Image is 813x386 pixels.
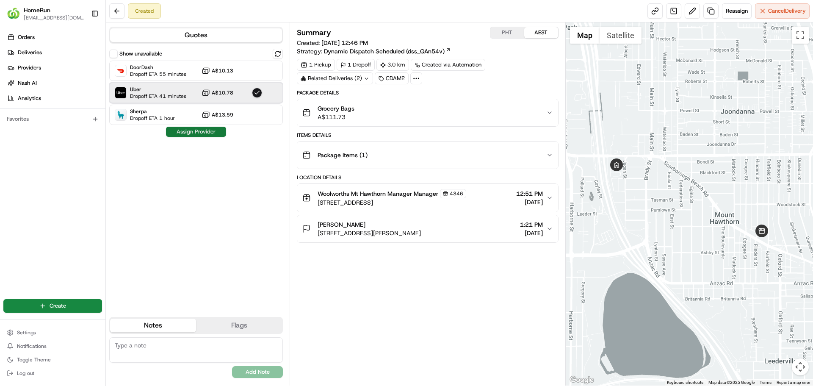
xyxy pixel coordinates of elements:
span: API Documentation [80,123,136,131]
div: Items Details [297,132,558,139]
div: 1 Pickup [297,59,335,71]
span: Dropoff ETA 1 hour [130,115,175,122]
button: Start new chat [144,83,154,94]
div: Start new chat [29,81,139,89]
span: [STREET_ADDRESS] [318,198,466,207]
span: Dropoff ETA 55 minutes [130,71,186,78]
a: Terms [760,380,772,385]
h3: Summary [297,29,331,36]
button: Notifications [3,340,102,352]
img: Sherpa [115,109,126,120]
span: [PERSON_NAME] [318,220,365,229]
button: CancelDelivery [755,3,810,19]
button: Woolworths Mt Hawthorn Manager Manager4346[STREET_ADDRESS]12:51 PM[DATE] [297,184,558,212]
span: A$111.73 [318,113,354,121]
button: Log out [3,367,102,379]
a: Deliveries [3,46,105,59]
a: Powered byPylon [60,143,102,150]
button: HomeRunHomeRun[EMAIL_ADDRESS][DOMAIN_NAME] [3,3,88,24]
span: 12:51 PM [516,189,543,198]
img: 1736555255976-a54dd68f-1ca7-489b-9aae-adbdc363a1c4 [8,81,24,96]
span: A$10.78 [212,89,233,96]
button: A$10.13 [202,67,233,75]
span: Created: [297,39,368,47]
img: DoorDash [115,65,126,76]
button: Toggle fullscreen view [792,27,809,44]
span: [DATE] 12:46 PM [321,39,368,47]
button: Keyboard shortcuts [667,380,703,386]
div: 1 Dropoff [337,59,375,71]
button: Show satellite imagery [600,27,642,44]
div: Location Details [297,174,558,181]
img: Nash [8,8,25,25]
button: AEST [524,27,558,38]
p: Welcome 👋 [8,34,154,47]
a: Providers [3,61,105,75]
label: Show unavailable [119,50,162,58]
input: Clear [22,55,140,64]
a: 📗Knowledge Base [5,119,68,135]
img: HomeRun [7,7,20,20]
a: Created via Automation [411,59,485,71]
button: Show street map [570,27,600,44]
button: Map camera controls [792,358,809,375]
div: Strategy: [297,47,451,56]
span: Deliveries [18,49,42,56]
span: Package Items ( 1 ) [318,151,368,159]
span: A$10.13 [212,67,233,74]
button: Toggle Theme [3,354,102,366]
button: [PERSON_NAME][STREET_ADDRESS][PERSON_NAME]1:21 PM[DATE] [297,215,558,242]
div: 3.0 km [376,59,409,71]
a: 💻API Documentation [68,119,139,135]
span: Create [50,302,66,310]
a: Report a map error [777,380,810,385]
span: Dropoff ETA 41 minutes [130,93,186,100]
span: DoorDash [130,64,186,71]
div: Related Deliveries (2) [297,72,373,84]
a: Orders [3,31,105,44]
span: [STREET_ADDRESS][PERSON_NAME] [318,229,421,237]
button: Assign Provider [166,127,226,137]
span: 1:21 PM [520,220,543,229]
button: Reassign [722,3,752,19]
span: Knowledge Base [17,123,65,131]
span: Cancel Delivery [768,7,806,15]
a: Open this area in Google Maps (opens a new window) [568,375,596,386]
span: 4346 [450,190,463,197]
button: Package Items (1) [297,142,558,169]
span: Toggle Theme [17,356,51,363]
button: HomeRun [24,6,50,14]
div: CDAM2 [375,72,409,84]
button: Flags [196,319,282,332]
div: Package Details [297,89,558,96]
button: Create [3,299,102,313]
span: [DATE] [520,229,543,237]
span: Woolworths Mt Hawthorn Manager Manager [318,189,438,198]
button: Quotes [110,28,282,42]
span: Reassign [726,7,748,15]
span: Analytics [18,94,41,102]
button: PHT [490,27,524,38]
span: Dynamic Dispatch Scheduled (dss_QAn54v) [324,47,445,56]
a: Dynamic Dispatch Scheduled (dss_QAn54v) [324,47,451,56]
div: Favorites [3,112,102,126]
span: Orders [18,33,35,41]
button: Grocery BagsA$111.73 [297,99,558,126]
button: A$13.59 [202,111,233,119]
a: Nash AI [3,76,105,90]
span: Nash AI [18,79,37,87]
div: We're available if you need us! [29,89,107,96]
div: 💻 [72,124,78,131]
span: Pylon [84,144,102,150]
span: Map data ©2025 Google [708,380,755,385]
span: [DATE] [516,198,543,206]
span: Sherpa [130,108,175,115]
span: Grocery Bags [318,104,354,113]
button: [EMAIL_ADDRESS][DOMAIN_NAME] [24,14,84,21]
button: Notes [110,319,196,332]
div: 📗 [8,124,15,131]
button: A$10.78 [202,89,233,97]
span: Settings [17,329,36,336]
